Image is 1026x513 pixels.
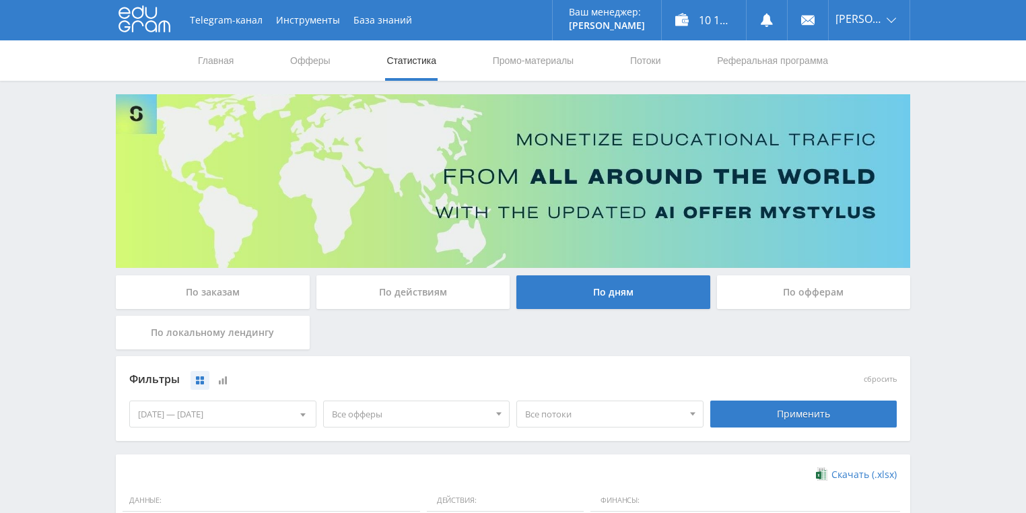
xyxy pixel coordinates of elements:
[629,40,662,81] a: Потоки
[129,370,704,390] div: Фильтры
[864,375,897,384] button: сбросить
[590,489,900,512] span: Финансы:
[316,275,510,309] div: По действиям
[717,275,911,309] div: По офферам
[197,40,235,81] a: Главная
[831,469,897,480] span: Скачать (.xlsx)
[491,40,575,81] a: Промо-материалы
[835,13,883,24] span: [PERSON_NAME]
[116,94,910,268] img: Banner
[123,489,420,512] span: Данные:
[332,401,489,427] span: Все офферы
[116,275,310,309] div: По заказам
[525,401,683,427] span: Все потоки
[289,40,332,81] a: Офферы
[427,489,584,512] span: Действия:
[816,467,827,481] img: xlsx
[569,7,645,18] p: Ваш менеджер:
[130,401,316,427] div: [DATE] — [DATE]
[569,20,645,31] p: [PERSON_NAME]
[716,40,829,81] a: Реферальная программа
[710,401,897,427] div: Применить
[116,316,310,349] div: По локальному лендингу
[516,275,710,309] div: По дням
[816,468,897,481] a: Скачать (.xlsx)
[385,40,438,81] a: Статистика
